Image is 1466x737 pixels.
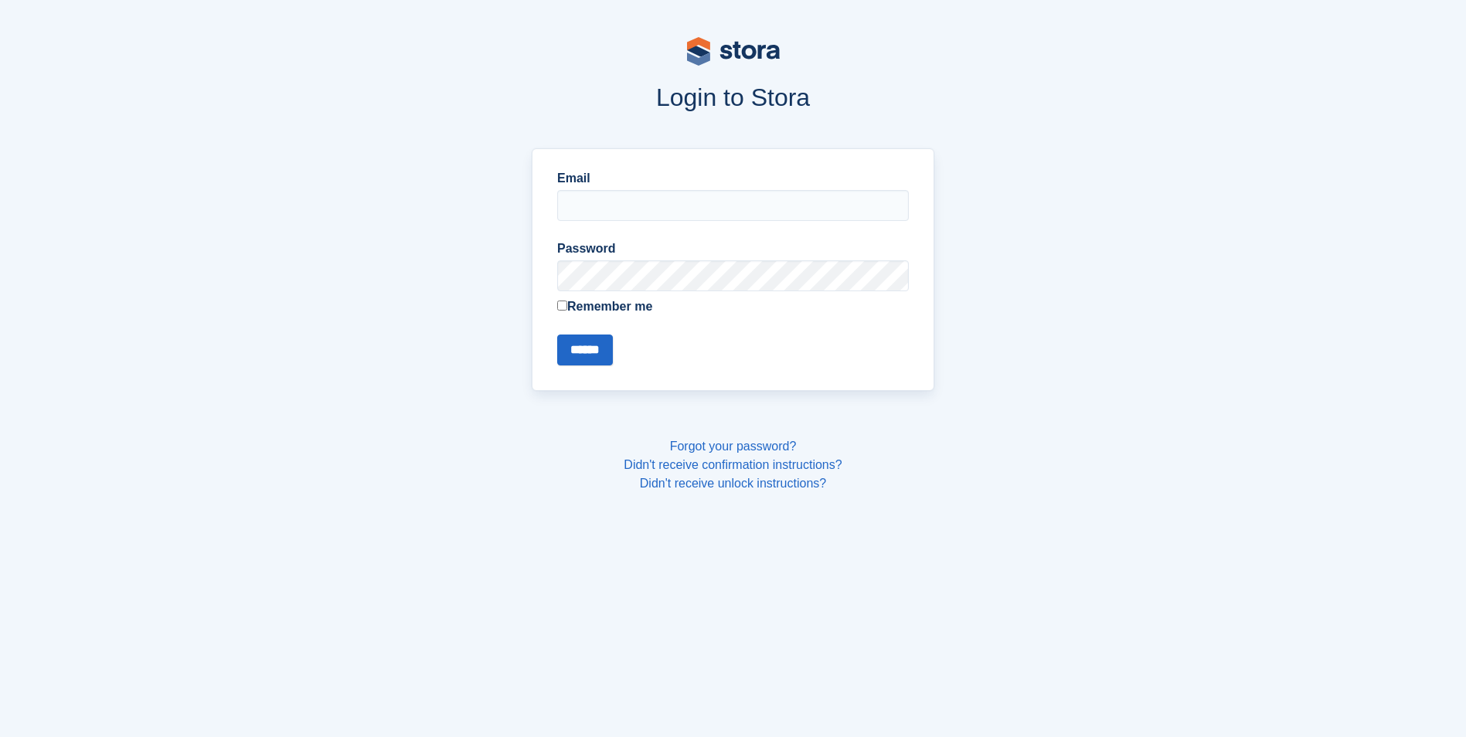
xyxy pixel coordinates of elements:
[557,301,567,311] input: Remember me
[640,477,826,490] a: Didn't receive unlock instructions?
[237,83,1230,111] h1: Login to Stora
[557,297,909,316] label: Remember me
[557,169,909,188] label: Email
[624,458,842,471] a: Didn't receive confirmation instructions?
[557,239,909,258] label: Password
[670,440,797,453] a: Forgot your password?
[687,37,780,66] img: stora-logo-53a41332b3708ae10de48c4981b4e9114cc0af31d8433b30ea865607fb682f29.svg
